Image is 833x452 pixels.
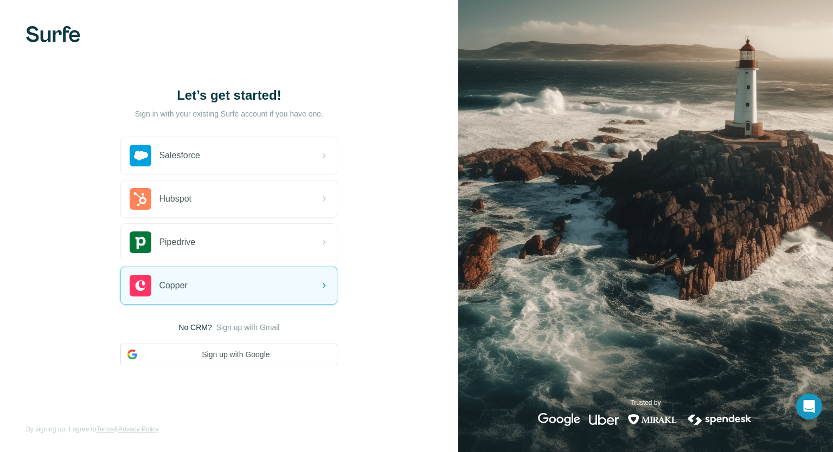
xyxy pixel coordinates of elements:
[627,413,677,426] img: mirakl's logo
[159,236,195,249] span: Pipedrive
[686,413,753,426] img: spendesk's logo
[135,108,323,119] p: Sign in with your existing Surfe account if you have one.
[630,398,661,408] p: Trusted by
[130,275,151,296] img: copper's logo
[796,393,822,419] div: Open Intercom Messenger
[26,424,159,434] span: By signing up, I agree to &
[120,87,337,104] h1: Let’s get started!
[118,425,159,433] a: Privacy Policy
[159,279,187,292] span: Copper
[130,188,151,210] img: hubspot's logo
[178,322,212,333] span: No CRM?
[120,344,337,365] button: Sign up with Google
[589,413,619,426] img: uber's logo
[96,425,114,433] a: Terms
[159,149,200,162] span: Salesforce
[159,192,191,205] span: Hubspot
[538,413,580,426] img: google's logo
[26,26,80,42] img: Surfe's logo
[130,145,151,166] img: salesforce's logo
[130,231,151,253] img: pipedrive's logo
[216,322,280,333] button: Sign up with Gmail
